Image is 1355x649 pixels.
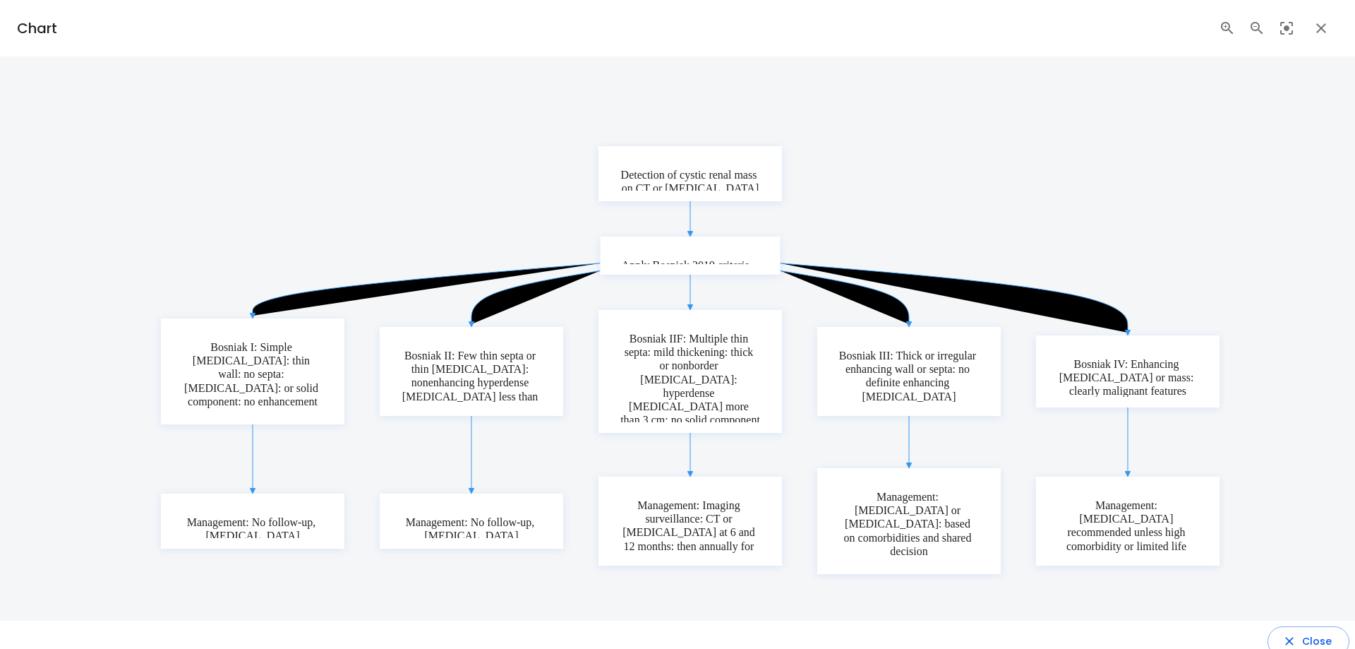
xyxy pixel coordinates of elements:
[838,349,980,403] p: Bosniak III: Thick or irregular enhancing wall or septa: no definite enhancing [MEDICAL_DATA]
[1275,16,1299,40] button: Reset Zoom
[838,490,980,558] p: Management: [MEDICAL_DATA] or [MEDICAL_DATA]: based on comorbidities and shared decision
[182,516,323,542] p: Management: No follow-up, [MEDICAL_DATA]
[182,340,323,408] p: Bosniak I: Simple [MEDICAL_DATA]: thin wall: no septa: [MEDICAL_DATA]: or solid component: no enh...
[401,349,542,417] p: Bosniak II: Few thin septa or thin [MEDICAL_DATA]: nonenhancing hyperdense [MEDICAL_DATA] less th...
[622,258,750,272] p: Apply Bosniak 2019 criteria
[17,17,57,40] h6: Chart
[1245,16,1269,40] button: Zoom Out
[1057,357,1198,398] p: Bosniak IV: Enhancing [MEDICAL_DATA] or mass: clearly malignant features
[620,332,761,427] p: Bosniak IIF: Multiple thin septa: mild thickening: thick or nonborder [MEDICAL_DATA]: hyperdense ...
[620,168,761,195] p: Detection of cystic renal mass on CT or [MEDICAL_DATA]
[620,499,761,566] p: Management: Imaging surveillance: CT or [MEDICAL_DATA] at 6 and 12 months: then annually for 5 years
[1215,16,1239,40] button: Zoom In
[1057,499,1198,566] p: Management: [MEDICAL_DATA] recommended unless high comorbidity or limited life expectancy
[401,516,542,542] p: Management: No follow-up, [MEDICAL_DATA]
